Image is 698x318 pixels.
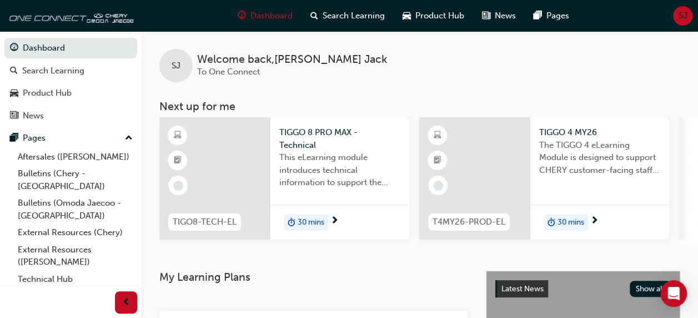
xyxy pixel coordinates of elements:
[13,271,137,300] a: Technical Hub ([PERSON_NAME])
[23,110,44,122] div: News
[310,9,318,23] span: search-icon
[4,128,137,148] button: Pages
[10,88,18,98] span: car-icon
[495,9,516,22] span: News
[433,181,443,191] span: learningRecordVerb_NONE-icon
[174,128,182,143] span: learningResourceType_ELEARNING-icon
[173,181,183,191] span: learningRecordVerb_NONE-icon
[495,280,671,298] a: Latest NewsShow all
[434,153,441,168] span: booktick-icon
[142,100,698,113] h3: Next up for me
[125,131,133,146] span: up-icon
[238,9,246,23] span: guage-icon
[546,9,569,22] span: Pages
[10,66,18,76] span: search-icon
[4,83,137,103] a: Product Hub
[539,139,660,177] span: The TIGGO 4 eLearning Module is designed to support CHERY customer-facing staff with the product ...
[548,215,555,230] span: duration-icon
[660,280,687,307] div: Open Intercom Messenger
[6,4,133,27] img: oneconnect
[13,241,137,271] a: External Resources ([PERSON_NAME])
[23,87,72,100] div: Product Hub
[10,43,18,53] span: guage-icon
[501,284,544,294] span: Latest News
[419,117,669,240] a: T4MY26-PROD-ELTIGGO 4 MY26The TIGGO 4 eLearning Module is designed to support CHERY customer-faci...
[22,64,84,77] div: Search Learning
[174,153,182,168] span: booktick-icon
[590,216,599,226] span: next-icon
[4,38,137,58] a: Dashboard
[482,9,490,23] span: news-icon
[630,281,671,297] button: Show all
[13,148,137,166] a: Aftersales ([PERSON_NAME])
[558,216,584,229] span: 30 mins
[298,216,324,229] span: 30 mins
[288,215,295,230] span: duration-icon
[403,9,411,23] span: car-icon
[173,216,237,228] span: TIGO8-TECH-EL
[250,9,293,22] span: Dashboard
[330,216,339,226] span: next-icon
[415,9,464,22] span: Product Hub
[525,4,578,27] a: pages-iconPages
[10,133,18,143] span: pages-icon
[434,128,441,143] span: learningResourceType_ELEARNING-icon
[394,4,473,27] a: car-iconProduct Hub
[4,36,137,128] button: DashboardSearch LearningProduct HubNews
[172,59,180,72] span: SJ
[159,117,409,240] a: TIGO8-TECH-ELTIGGO 8 PRO MAX - TechnicalThis eLearning module introduces technical information to...
[229,4,302,27] a: guage-iconDashboard
[279,151,400,189] span: This eLearning module introduces technical information to support the entry level knowledge requi...
[122,296,130,310] span: prev-icon
[539,126,660,139] span: TIGGO 4 MY26
[13,165,137,195] a: Bulletins (Chery - [GEOGRAPHIC_DATA])
[159,271,468,284] h3: My Learning Plans
[323,9,385,22] span: Search Learning
[13,224,137,241] a: External Resources (Chery)
[23,132,46,145] div: Pages
[13,195,137,224] a: Bulletins (Omoda Jaecoo - [GEOGRAPHIC_DATA])
[302,4,394,27] a: search-iconSearch Learning
[279,126,400,151] span: TIGGO 8 PRO MAX - Technical
[433,216,505,228] span: T4MY26-PROD-EL
[673,6,692,26] button: SJ
[534,9,542,23] span: pages-icon
[4,61,137,81] a: Search Learning
[473,4,525,27] a: news-iconNews
[197,53,387,66] span: Welcome back , [PERSON_NAME] Jack
[4,106,137,126] a: News
[679,9,687,22] span: SJ
[197,67,260,77] span: To One Connect
[10,111,18,121] span: news-icon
